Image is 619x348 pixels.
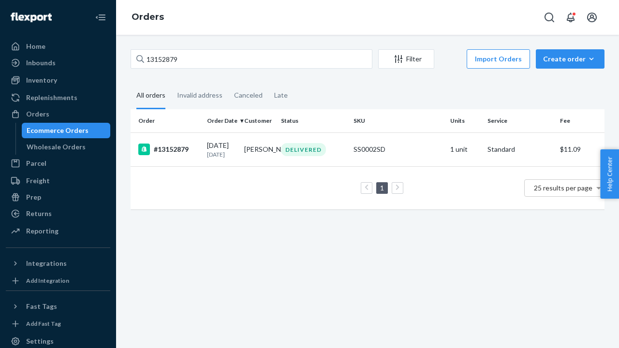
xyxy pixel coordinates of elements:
[556,109,614,132] th: Fee
[26,336,54,346] div: Settings
[138,144,199,155] div: #13152879
[22,139,111,155] a: Wholesale Orders
[281,143,326,156] div: DELIVERED
[6,189,110,205] a: Prep
[378,184,386,192] a: Page 1 is your current page
[6,256,110,271] button: Integrations
[26,302,57,311] div: Fast Tags
[582,8,602,27] button: Open account menu
[6,39,110,54] a: Home
[6,318,110,330] a: Add Fast Tag
[131,49,372,69] input: Search orders
[274,83,288,108] div: Late
[26,176,50,186] div: Freight
[207,150,236,159] p: [DATE]
[6,72,110,88] a: Inventory
[234,83,263,108] div: Canceled
[6,206,110,221] a: Returns
[378,49,434,69] button: Filter
[6,299,110,314] button: Fast Tags
[26,276,69,285] div: Add Integration
[467,49,530,69] button: Import Orders
[556,132,614,166] td: $11.09
[136,83,165,109] div: All orders
[6,173,110,188] a: Freight
[177,83,222,108] div: Invalid address
[6,90,110,105] a: Replenishments
[540,8,559,27] button: Open Search Box
[11,13,52,22] img: Flexport logo
[22,123,111,138] a: Ecommerce Orders
[484,109,556,132] th: Service
[543,54,597,64] div: Create order
[6,55,110,71] a: Inbounds
[124,3,172,31] ol: breadcrumbs
[6,223,110,239] a: Reporting
[379,54,434,64] div: Filter
[26,75,57,85] div: Inventory
[244,116,274,125] div: Customer
[536,49,604,69] button: Create order
[6,275,110,287] a: Add Integration
[132,12,164,22] a: Orders
[26,259,67,268] div: Integrations
[6,106,110,122] a: Orders
[26,58,56,68] div: Inbounds
[207,141,236,159] div: [DATE]
[487,145,552,154] p: Standard
[354,145,442,154] div: SS0002SD
[240,132,278,166] td: [PERSON_NAME]
[203,109,240,132] th: Order Date
[131,109,203,132] th: Order
[26,319,61,328] div: Add Fast Tag
[26,42,45,51] div: Home
[27,126,88,135] div: Ecommerce Orders
[91,8,110,27] button: Close Navigation
[27,142,86,152] div: Wholesale Orders
[350,109,446,132] th: SKU
[26,109,49,119] div: Orders
[534,184,592,192] span: 25 results per page
[446,109,484,132] th: Units
[600,149,619,199] button: Help Center
[6,156,110,171] a: Parcel
[26,93,77,102] div: Replenishments
[26,192,41,202] div: Prep
[26,209,52,218] div: Returns
[561,8,580,27] button: Open notifications
[26,159,46,168] div: Parcel
[446,132,484,166] td: 1 unit
[26,226,59,236] div: Reporting
[277,109,350,132] th: Status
